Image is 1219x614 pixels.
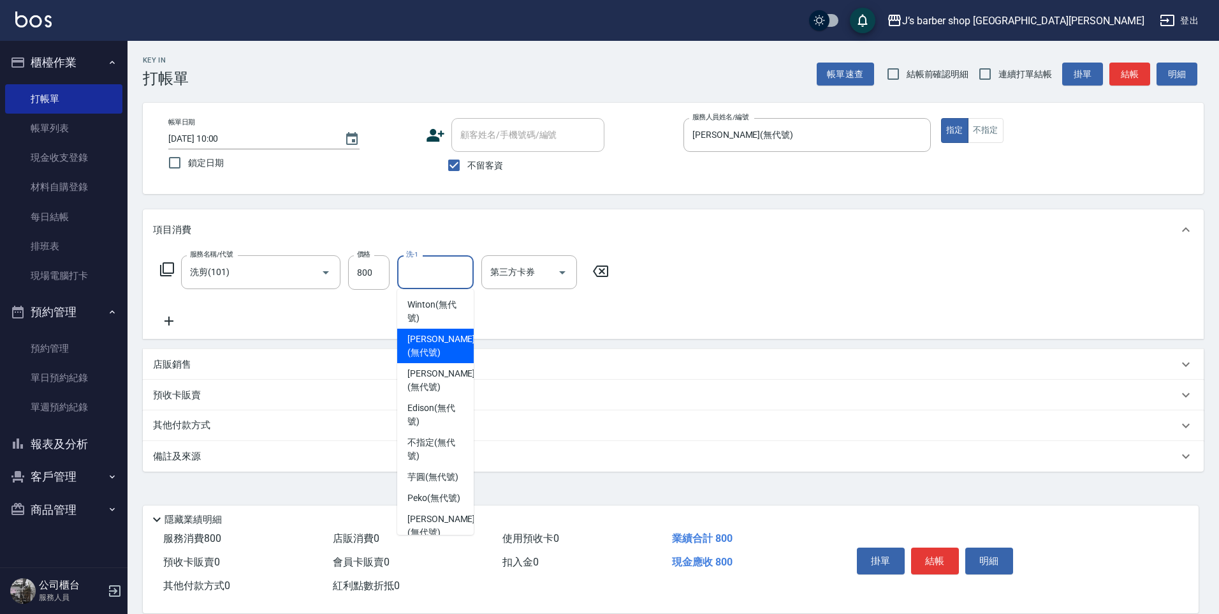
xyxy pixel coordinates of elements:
img: Logo [15,11,52,27]
label: 服務名稱/代號 [190,250,233,259]
button: 登出 [1155,9,1204,33]
button: 櫃檯作業 [5,46,122,79]
p: 服務人員 [39,592,104,603]
span: 鎖定日期 [188,156,224,170]
p: 其他付款方式 [153,419,217,433]
a: 現金收支登錄 [5,143,122,172]
span: Edison (無代號) [407,401,464,428]
span: 連續打單結帳 [998,68,1052,81]
span: [PERSON_NAME] (無代號) [407,367,475,394]
span: 店販消費 0 [333,532,379,544]
h3: 打帳單 [143,70,189,87]
button: J’s barber shop [GEOGRAPHIC_DATA][PERSON_NAME] [882,8,1150,34]
div: 預收卡販賣 [143,380,1204,410]
span: Peko (無代號) [407,491,460,505]
div: 備註及來源 [143,441,1204,472]
div: 其他付款方式 [143,410,1204,441]
a: 現場電腦打卡 [5,261,122,290]
label: 服務人員姓名/編號 [692,112,748,122]
span: 業績合計 800 [672,532,733,544]
button: save [850,8,875,33]
button: 明細 [1157,63,1197,86]
button: 掛單 [1062,63,1103,86]
label: 洗-1 [406,250,418,259]
span: [PERSON_NAME] (無代號) [407,513,475,539]
span: 結帳前確認明細 [907,68,969,81]
button: Open [316,262,336,283]
h5: 公司櫃台 [39,579,104,592]
span: Winton (無代號) [407,298,464,325]
button: 不指定 [968,118,1004,143]
span: 不留客資 [467,159,503,172]
button: Choose date, selected date is 2025-08-26 [337,124,367,154]
span: 不指定 (無代號) [407,436,464,463]
span: 其他付款方式 0 [163,580,230,592]
span: 芋圓 (無代號) [407,470,458,484]
a: 排班表 [5,232,122,261]
input: YYYY/MM/DD hh:mm [168,128,332,149]
button: 商品管理 [5,493,122,527]
label: 帳單日期 [168,117,195,127]
div: 項目消費 [143,209,1204,250]
button: 客戶管理 [5,460,122,493]
span: 服務消費 800 [163,532,221,544]
span: 使用預收卡 0 [502,532,559,544]
div: J’s barber shop [GEOGRAPHIC_DATA][PERSON_NAME] [902,13,1144,29]
span: 會員卡販賣 0 [333,556,390,568]
img: Person [10,578,36,604]
a: 單週預約紀錄 [5,393,122,422]
p: 店販銷售 [153,358,191,371]
a: 單日預約紀錄 [5,363,122,393]
p: 備註及來源 [153,450,201,463]
span: 現金應收 800 [672,556,733,568]
button: 明細 [965,548,1013,574]
span: 紅利點數折抵 0 [333,580,400,592]
button: 指定 [941,118,968,143]
button: 帳單速查 [817,63,874,86]
button: 結帳 [911,548,959,574]
a: 預約管理 [5,334,122,363]
span: [PERSON_NAME] (無代號) [407,333,475,359]
a: 帳單列表 [5,114,122,143]
a: 打帳單 [5,84,122,114]
label: 價格 [357,250,370,259]
p: 隱藏業績明細 [164,513,222,527]
p: 項目消費 [153,223,191,237]
button: 預約管理 [5,296,122,329]
p: 預收卡販賣 [153,389,201,402]
div: 店販銷售 [143,349,1204,380]
button: 掛單 [857,548,905,574]
span: 扣入金 0 [502,556,539,568]
button: 報表及分析 [5,428,122,461]
a: 每日結帳 [5,202,122,232]
button: 結帳 [1109,63,1150,86]
button: Open [552,262,573,283]
a: 材料自購登錄 [5,172,122,202]
h2: Key In [143,56,189,64]
span: 預收卡販賣 0 [163,556,220,568]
